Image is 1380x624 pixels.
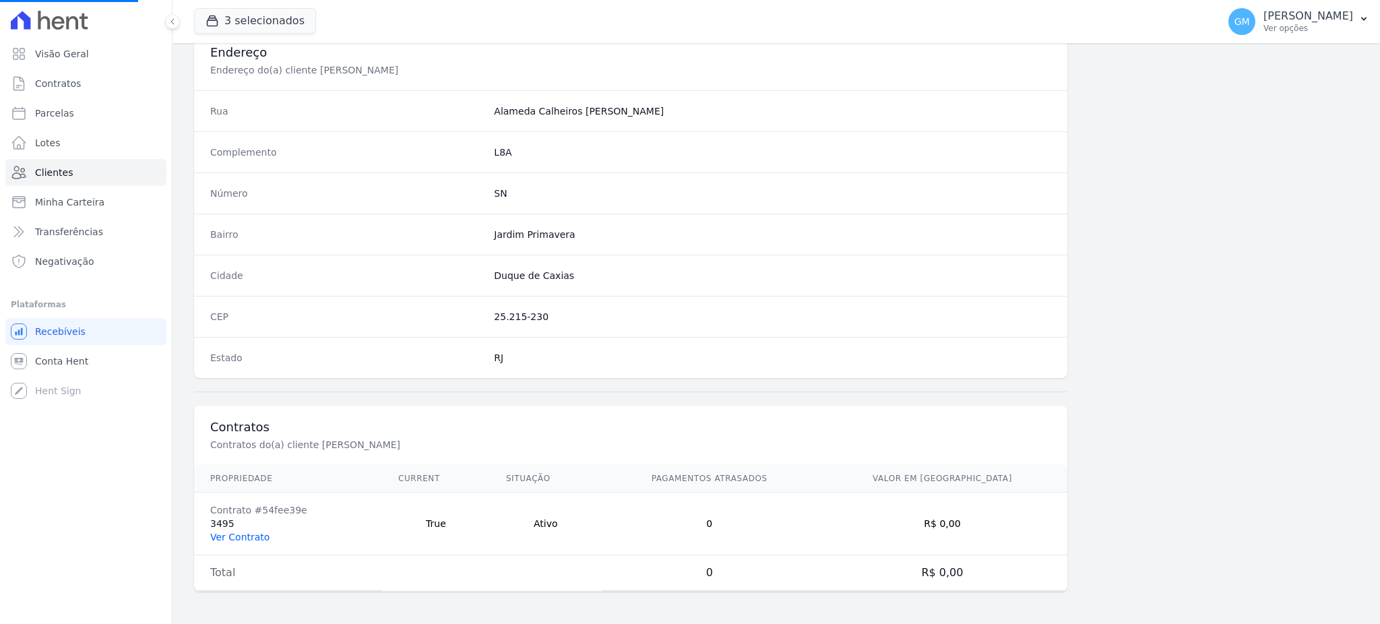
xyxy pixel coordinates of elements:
[210,419,1051,435] h3: Contratos
[5,318,166,345] a: Recebíveis
[194,8,316,34] button: 3 selecionados
[210,351,483,365] dt: Estado
[5,248,166,275] a: Negativação
[1263,23,1353,34] p: Ver opções
[210,503,366,517] div: Contrato #54fee39e
[35,354,88,368] span: Conta Hent
[5,70,166,97] a: Contratos
[210,44,1051,61] h3: Endereço
[35,225,103,239] span: Transferências
[494,310,1051,323] dd: 25.215-230
[35,166,73,179] span: Clientes
[490,465,602,493] th: Situação
[494,351,1051,365] dd: RJ
[817,555,1067,591] td: R$ 0,00
[210,187,483,200] dt: Número
[494,187,1051,200] dd: SN
[817,465,1067,493] th: Valor em [GEOGRAPHIC_DATA]
[602,555,817,591] td: 0
[194,555,382,591] td: Total
[194,465,382,493] th: Propriedade
[494,269,1051,282] dd: Duque de Caxias
[5,159,166,186] a: Clientes
[35,255,94,268] span: Negativação
[210,310,483,323] dt: CEP
[210,438,663,451] p: Contratos do(a) cliente [PERSON_NAME]
[210,146,483,159] dt: Complemento
[494,228,1051,241] dd: Jardim Primavera
[194,493,382,555] td: 3495
[5,348,166,375] a: Conta Hent
[1234,17,1250,26] span: GM
[1218,3,1380,40] button: GM [PERSON_NAME] Ver opções
[35,195,104,209] span: Minha Carteira
[35,106,74,120] span: Parcelas
[5,129,166,156] a: Lotes
[210,104,483,118] dt: Rua
[210,269,483,282] dt: Cidade
[5,218,166,245] a: Transferências
[490,493,602,555] td: Ativo
[382,465,490,493] th: Current
[11,297,161,313] div: Plataformas
[494,146,1051,159] dd: L8A
[210,228,483,241] dt: Bairro
[1263,9,1353,23] p: [PERSON_NAME]
[5,40,166,67] a: Visão Geral
[602,493,817,555] td: 0
[210,532,270,542] a: Ver Contrato
[35,325,86,338] span: Recebíveis
[602,465,817,493] th: Pagamentos Atrasados
[5,189,166,216] a: Minha Carteira
[5,100,166,127] a: Parcelas
[210,63,663,77] p: Endereço do(a) cliente [PERSON_NAME]
[817,493,1067,555] td: R$ 0,00
[382,493,490,555] td: True
[494,104,1051,118] dd: Alameda Calheiros [PERSON_NAME]
[35,77,81,90] span: Contratos
[35,47,89,61] span: Visão Geral
[35,136,61,150] span: Lotes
